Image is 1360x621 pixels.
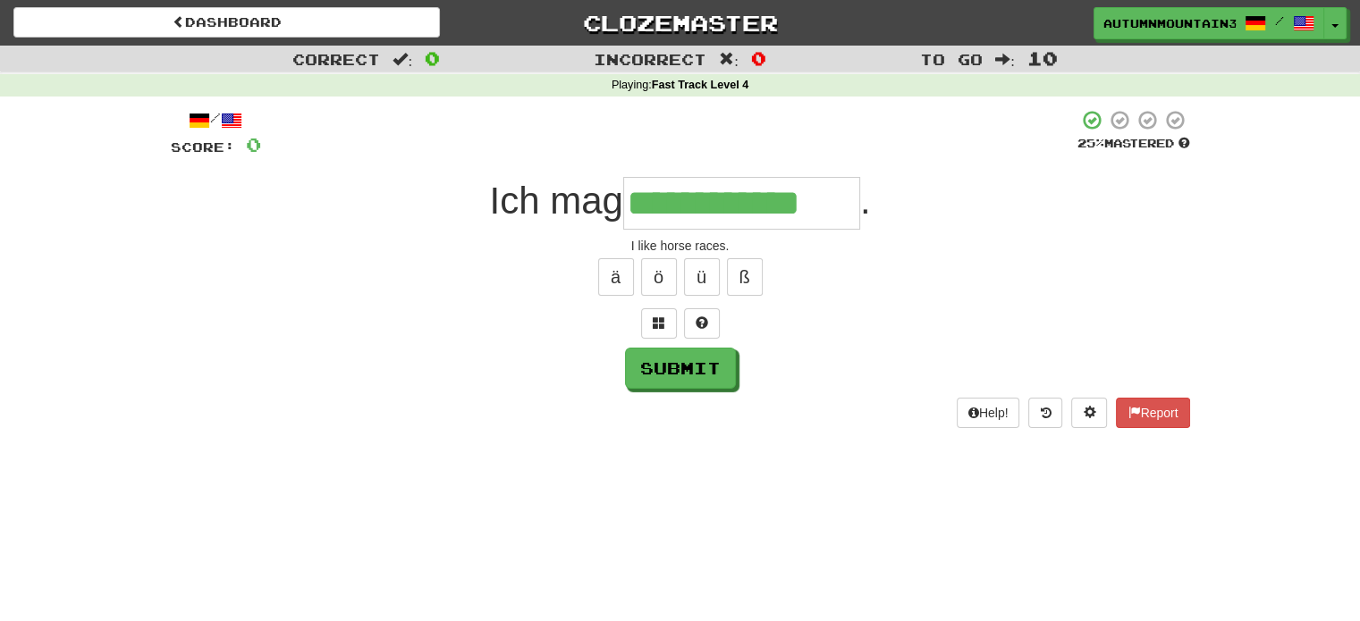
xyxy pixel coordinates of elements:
[1027,47,1058,69] span: 10
[625,348,736,389] button: Submit
[246,133,261,155] span: 0
[467,7,893,38] a: Clozemaster
[727,258,763,296] button: ß
[641,258,677,296] button: ö
[1103,15,1236,31] span: AutumnMountain3695
[860,180,871,222] span: .
[489,180,622,222] span: Ich mag
[171,109,261,131] div: /
[1077,136,1190,152] div: Mastered
[684,258,720,296] button: ü
[1275,14,1284,27] span: /
[719,52,739,67] span: :
[1028,398,1062,428] button: Round history (alt+y)
[957,398,1020,428] button: Help!
[425,47,440,69] span: 0
[1116,398,1189,428] button: Report
[1077,136,1104,150] span: 25 %
[598,258,634,296] button: ä
[995,52,1015,67] span: :
[292,50,380,68] span: Correct
[171,139,235,155] span: Score:
[13,7,440,38] a: Dashboard
[393,52,412,67] span: :
[751,47,766,69] span: 0
[171,237,1190,255] div: I like horse races.
[684,308,720,339] button: Single letter hint - you only get 1 per sentence and score half the points! alt+h
[1094,7,1324,39] a: AutumnMountain3695 /
[920,50,983,68] span: To go
[641,308,677,339] button: Switch sentence to multiple choice alt+p
[652,79,749,91] strong: Fast Track Level 4
[594,50,706,68] span: Incorrect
